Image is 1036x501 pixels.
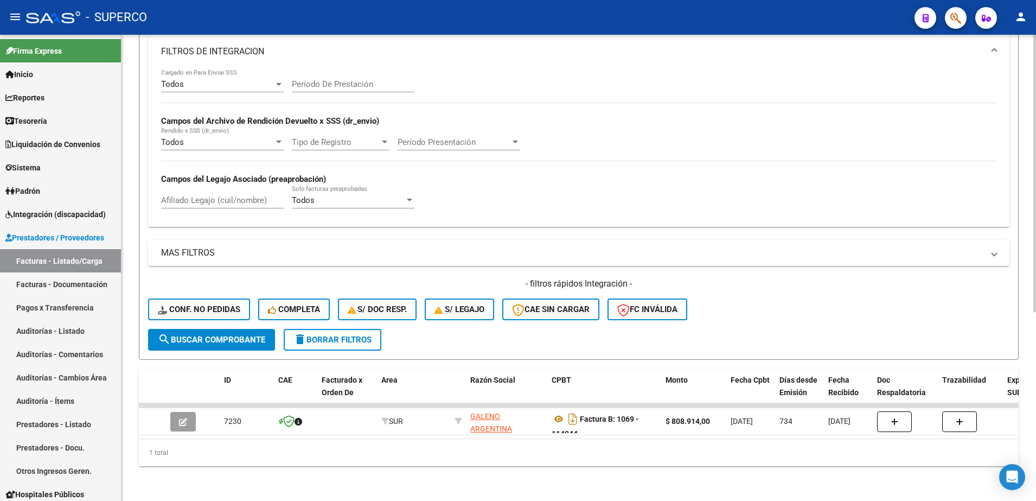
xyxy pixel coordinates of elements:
span: GALENO ARGENTINA SOCIEDAD ANONIMA [470,412,542,446]
span: Buscar Comprobante [158,335,265,345]
mat-expansion-panel-header: FILTROS DE INTEGRACION [148,34,1009,69]
datatable-header-cell: Trazabilidad [938,369,1003,416]
span: Liquidación de Convenios [5,138,100,150]
strong: Campos del Archivo de Rendición Devuelto x SSS (dr_envio) [161,116,379,126]
span: Integración (discapacidad) [5,208,106,220]
mat-icon: delete [293,333,306,346]
button: S/ legajo [425,299,494,320]
mat-panel-title: FILTROS DE INTEGRACION [161,46,983,58]
i: Descargar documento [566,410,580,428]
span: Firma Express [5,45,62,57]
strong: $ 808.914,00 [666,417,710,426]
span: Prestadores / Proveedores [5,232,104,244]
span: Tipo de Registro [292,137,380,147]
mat-expansion-panel-header: MAS FILTROS [148,240,1009,266]
span: Facturado x Orden De [322,376,362,397]
span: CAE [278,376,292,384]
mat-icon: search [158,333,171,346]
span: Días desde Emisión [779,376,817,397]
button: Conf. no pedidas [148,299,250,320]
strong: Campos del Legajo Asociado (preaprobación) [161,174,326,184]
button: Buscar Comprobante [148,329,275,351]
div: 30522428163 [470,410,543,433]
span: S/ legajo [434,305,484,314]
button: FC Inválida [607,299,687,320]
span: Tesorería [5,115,47,127]
span: Todos [292,195,315,205]
span: Todos [161,79,184,89]
button: Borrar Filtros [284,329,381,351]
span: Fecha Cpbt [731,376,770,384]
h4: - filtros rápidos Integración - [148,278,1009,290]
datatable-header-cell: Fecha Recibido [824,369,873,416]
span: Todos [161,137,184,147]
span: FC Inválida [617,305,677,314]
span: Hospitales Públicos [5,489,84,500]
span: [DATE] [828,417,850,426]
datatable-header-cell: Facturado x Orden De [317,369,377,416]
mat-icon: person [1014,10,1027,23]
datatable-header-cell: Monto [661,369,726,416]
span: Trazabilidad [942,376,986,384]
div: FILTROS DE INTEGRACION [148,69,1009,227]
datatable-header-cell: Area [377,369,450,416]
span: ID [224,376,231,384]
span: Sistema [5,162,41,174]
mat-panel-title: MAS FILTROS [161,247,983,259]
span: CPBT [552,376,571,384]
span: 7230 [224,417,241,426]
span: Conf. no pedidas [158,305,240,314]
datatable-header-cell: ID [220,369,274,416]
span: 734 [779,417,792,426]
span: Area [381,376,398,384]
span: Fecha Recibido [828,376,859,397]
span: Doc Respaldatoria [877,376,926,397]
button: S/ Doc Resp. [338,299,417,320]
span: Inicio [5,68,33,80]
datatable-header-cell: CPBT [547,369,661,416]
span: Razón Social [470,376,515,384]
span: CAE SIN CARGAR [512,305,590,314]
div: 1 total [139,439,1019,466]
span: [DATE] [731,417,753,426]
span: Borrar Filtros [293,335,372,345]
div: Open Intercom Messenger [999,464,1025,490]
datatable-header-cell: CAE [274,369,317,416]
span: Período Presentación [398,137,510,147]
mat-icon: menu [9,10,22,23]
span: Completa [268,305,320,314]
datatable-header-cell: Doc Respaldatoria [873,369,938,416]
span: S/ Doc Resp. [348,305,407,314]
button: Completa [258,299,330,320]
span: Padrón [5,185,40,197]
datatable-header-cell: Días desde Emisión [775,369,824,416]
span: Reportes [5,92,44,104]
datatable-header-cell: Fecha Cpbt [726,369,775,416]
span: SUR [381,417,403,426]
strong: Factura B: 1069 - 114944 [552,415,639,438]
button: CAE SIN CARGAR [502,299,599,320]
datatable-header-cell: Razón Social [466,369,547,416]
span: Monto [666,376,688,384]
span: - SUPERCO [86,5,147,29]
